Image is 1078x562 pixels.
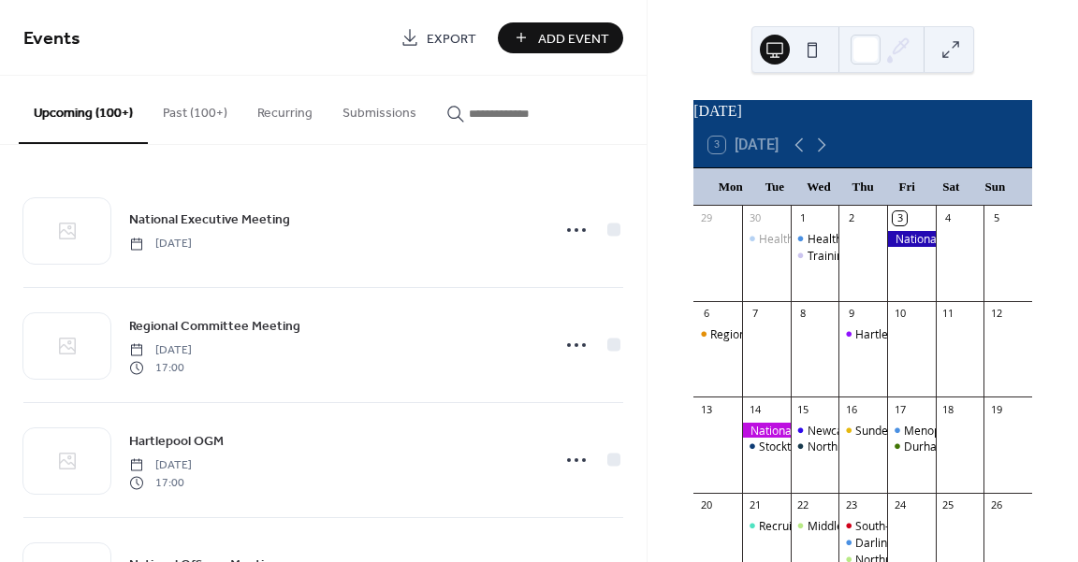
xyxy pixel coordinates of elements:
div: 30 [748,211,762,225]
div: Stockton -OGM [759,439,838,454]
div: National Executive Meeting [887,231,936,247]
div: Training Commitee Meeting [808,248,953,264]
div: South-[GEOGRAPHIC_DATA] OGM [855,518,1030,534]
div: 13 [699,402,713,416]
div: Health & Safety 2 Day Course - Stage 2 (Day 2) [808,231,1051,247]
div: Regional Committee Meeting [710,326,862,342]
span: 17:00 [129,359,192,376]
div: Thu [841,168,885,206]
div: Sunderland Association OGM [838,423,887,439]
div: North Tyneside OGM [808,439,917,454]
div: Middlesbrough OGM [791,518,839,534]
div: Recruitment and Organising Committee Meeting [742,518,791,534]
div: 4 [941,211,955,225]
div: 29 [699,211,713,225]
button: Recurring [242,76,328,142]
div: Recruitment and Organising Committee Meeting [759,518,1012,534]
div: 5 [989,211,1003,225]
span: [DATE] [129,457,192,474]
button: Upcoming (100+) [19,76,148,144]
div: 18 [941,402,955,416]
button: Submissions [328,76,431,142]
div: 1 [796,211,810,225]
div: Stockton -OGM [742,439,791,454]
div: Menopause Awareness Training [887,423,936,439]
div: Health & Safety 2 Day Course - Stage 2 (Day 1) [742,231,791,247]
div: Sunderland Association OGM [855,423,1008,439]
span: Events [23,21,80,57]
a: Regional Committee Meeting [129,315,300,337]
div: 20 [699,498,713,512]
div: 10 [893,307,907,321]
span: Hartlepool OGM [129,432,224,452]
div: Training Commitee Meeting [791,248,839,264]
div: 14 [748,402,762,416]
div: Durham AssociationOGM [887,439,936,454]
span: [DATE] [129,342,192,359]
div: Darlington OGM [838,535,887,551]
a: National Executive Meeting [129,209,290,230]
div: South-Tyneside OGM [838,518,887,534]
div: North Tyneside OGM [791,439,839,454]
div: 25 [941,498,955,512]
div: 24 [893,498,907,512]
span: 17:00 [129,474,192,491]
div: 9 [844,307,858,321]
div: Mon [708,168,752,206]
div: 21 [748,498,762,512]
span: National Executive Meeting [129,210,290,230]
div: 23 [844,498,858,512]
div: 2 [844,211,858,225]
div: Fri [885,168,929,206]
div: Darlington OGM [855,535,940,551]
a: Hartlepool OGM [129,430,224,452]
a: Export [386,22,490,53]
div: Durham AssociationOGM [904,439,1037,454]
div: Health & Safety 2 Day Course - Stage 2 (Day 1) [759,231,1002,247]
div: National Officers Meeting [742,423,791,439]
div: Hartlepool OGM [855,326,940,342]
button: Past (100+) [148,76,242,142]
div: 7 [748,307,762,321]
div: Hartlepool OGM [838,326,887,342]
div: Newcastle Association OGM [791,423,839,439]
div: 19 [989,402,1003,416]
div: 3 [893,211,907,225]
div: 17 [893,402,907,416]
div: Newcastle Association OGM [808,423,954,439]
div: 12 [989,307,1003,321]
div: 8 [796,307,810,321]
div: Health & Safety 2 Day Course - Stage 2 (Day 2) [791,231,839,247]
div: 11 [941,307,955,321]
div: Menopause Awareness Training [904,423,1071,439]
div: Wed [796,168,840,206]
div: [DATE] [693,100,1032,122]
div: Regional Committee Meeting [693,326,742,342]
span: Export [427,29,476,49]
div: 22 [796,498,810,512]
div: 6 [699,307,713,321]
div: Tue [752,168,796,206]
div: Middlesbrough OGM [808,518,916,534]
div: Sat [929,168,973,206]
span: Add Event [538,29,609,49]
button: Add Event [498,22,623,53]
div: Sun [973,168,1017,206]
div: 15 [796,402,810,416]
div: 26 [989,498,1003,512]
div: 16 [844,402,858,416]
span: [DATE] [129,236,192,252]
span: Regional Committee Meeting [129,317,300,337]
